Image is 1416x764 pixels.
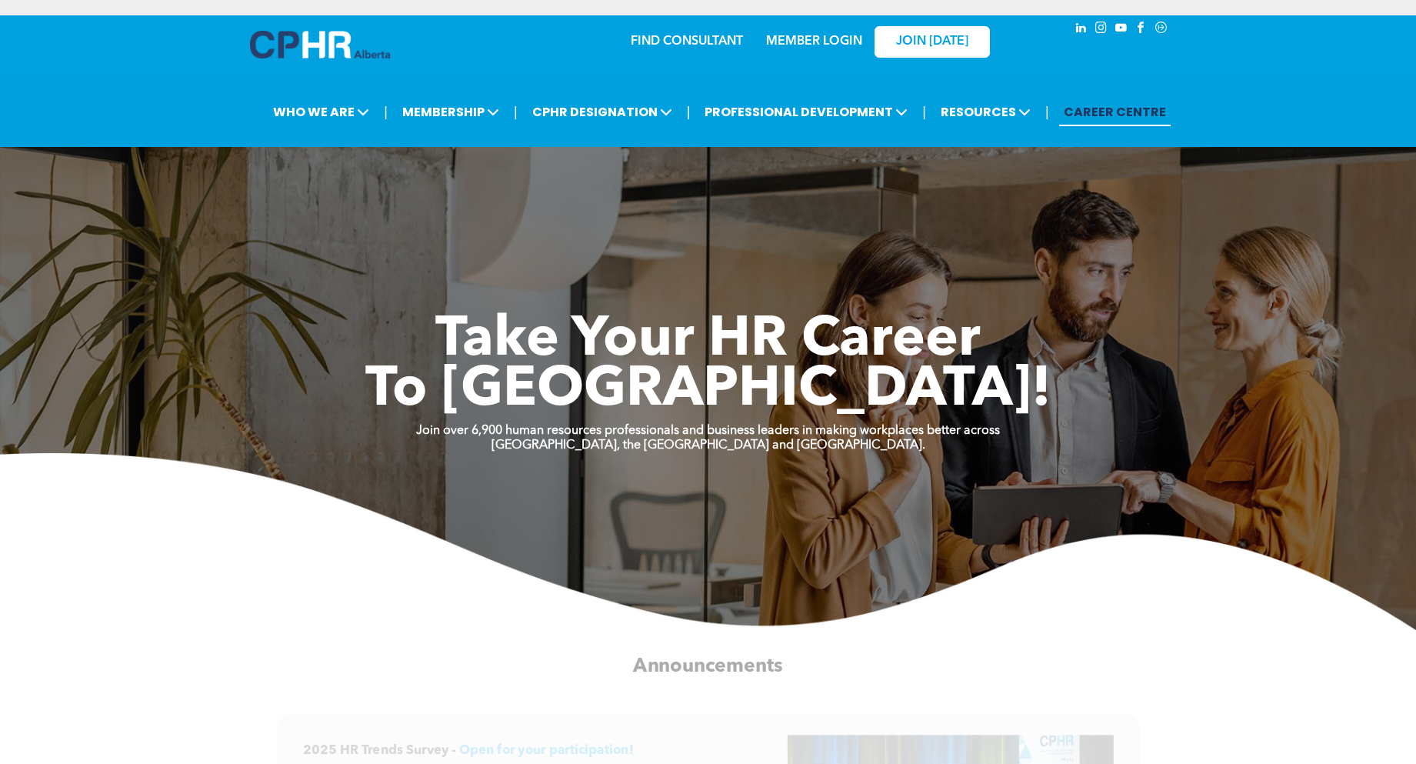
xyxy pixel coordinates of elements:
span: 2025 HR Trends Survey - [303,743,456,756]
span: MEMBERSHIP [398,98,504,126]
span: Take Your HR Career [435,313,981,369]
a: youtube [1113,19,1130,40]
a: FIND CONSULTANT [631,35,743,48]
a: instagram [1093,19,1110,40]
span: WHO WE ARE [268,98,374,126]
a: MEMBER LOGIN [766,35,862,48]
li: | [687,96,691,128]
strong: Join over 6,900 human resources professionals and business leaders in making workplaces better ac... [416,425,1000,437]
span: CPHR DESIGNATION [528,98,677,126]
span: PROFESSIONAL DEVELOPMENT [700,98,912,126]
li: | [1045,96,1049,128]
li: | [384,96,388,128]
strong: [GEOGRAPHIC_DATA], the [GEOGRAPHIC_DATA] and [GEOGRAPHIC_DATA]. [491,439,925,452]
a: CAREER CENTRE [1059,98,1171,126]
span: RESOURCES [936,98,1035,126]
a: linkedin [1073,19,1090,40]
span: To [GEOGRAPHIC_DATA]! [365,363,1051,419]
span: Announcements [633,656,782,676]
a: JOIN [DATE] [875,26,990,58]
a: facebook [1133,19,1150,40]
li: | [514,96,518,128]
a: Social network [1153,19,1170,40]
li: | [922,96,926,128]
span: JOIN [DATE] [896,35,968,49]
img: A blue and white logo for cp alberta [250,31,390,58]
span: Open for your participation! [459,743,633,756]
